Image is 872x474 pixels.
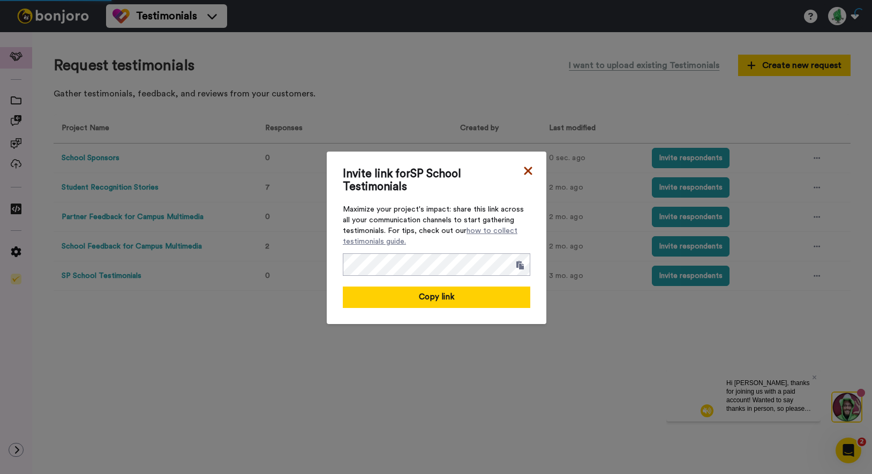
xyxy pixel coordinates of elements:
[343,168,520,193] span: Invite link for SP School Testimonials
[34,34,47,47] img: mute-white.svg
[343,227,517,245] a: how to collect testimonials guide.
[343,287,530,308] button: Copy link
[1,2,30,31] img: 3183ab3e-59ed-45f6-af1c-10226f767056-1659068401.jpg
[343,204,530,247] span: Maximize your project's impact: share this link across all your communication channels to start g...
[60,9,145,85] span: Hi [PERSON_NAME], thanks for joining us with a paid account! Wanted to say thanks in person, so p...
